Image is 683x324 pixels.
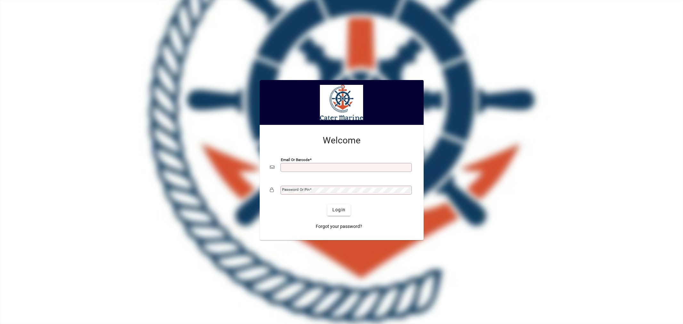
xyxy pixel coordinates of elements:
[316,223,362,230] span: Forgot your password?
[313,221,365,232] a: Forgot your password?
[281,157,310,162] mat-label: Email or Barcode
[332,207,346,213] span: Login
[327,204,351,216] button: Login
[282,187,310,192] mat-label: Password or Pin
[270,135,413,146] h2: Welcome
